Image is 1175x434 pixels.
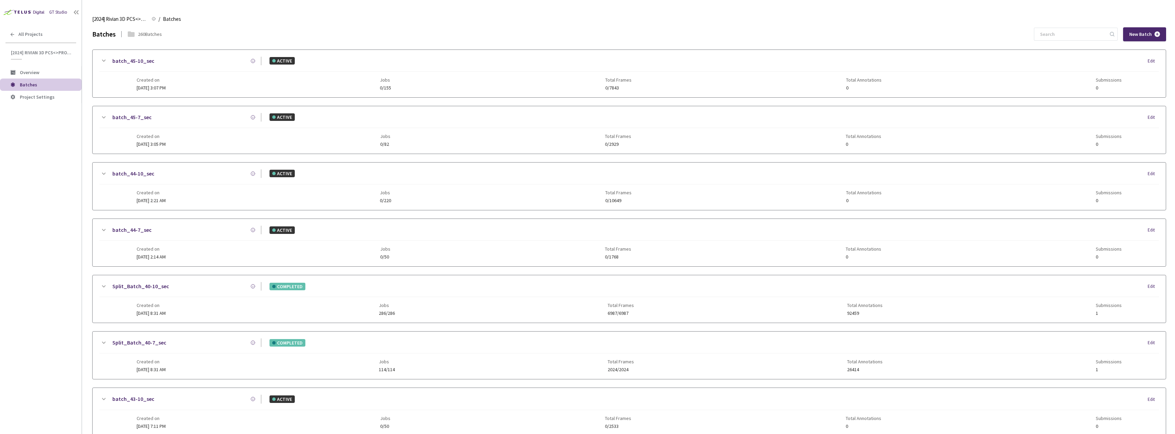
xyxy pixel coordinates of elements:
[605,134,631,139] span: Total Frames
[11,50,72,56] span: [2024] Rivian 3D PCS<>Production
[137,423,166,429] span: [DATE] 7:11 PM
[380,85,391,90] span: 0/155
[605,77,632,83] span: Total Frames
[93,50,1166,97] div: batch_45-10_secACTIVEEditCreated on[DATE] 3:07 PMJobs0/155Total Frames0/7843Total Annotations0Sub...
[1148,396,1159,403] div: Edit
[1148,283,1159,290] div: Edit
[112,169,154,178] a: batch_44-10_sec
[112,57,154,65] a: batch_45-10_sec
[20,69,39,75] span: Overview
[93,219,1166,266] div: batch_44-7_secACTIVEEditCreated on[DATE] 2:14 AMJobs0/50Total Frames0/1768Total Annotations0Submi...
[269,339,305,347] div: COMPLETED
[1096,142,1122,147] span: 0
[1096,367,1122,372] span: 1
[1096,85,1122,90] span: 0
[608,303,634,308] span: Total Frames
[605,198,632,203] span: 0/10649
[137,310,166,316] span: [DATE] 8:31 AM
[847,303,883,308] span: Total Annotations
[137,359,166,364] span: Created on
[605,424,631,429] span: 0/2533
[1096,190,1122,195] span: Submissions
[605,142,631,147] span: 0/2929
[379,359,395,364] span: Jobs
[269,283,305,290] div: COMPLETED
[846,142,881,147] span: 0
[112,395,154,403] a: batch_43-10_sec
[380,134,390,139] span: Jobs
[1036,28,1109,40] input: Search
[1129,31,1152,37] span: New Batch
[93,275,1166,323] div: Split_Batch_40-10_secCOMPLETEDEditCreated on[DATE] 8:31 AMJobs286/286Total Frames6987/6987Total A...
[379,311,395,316] span: 286/286
[1096,359,1122,364] span: Submissions
[137,303,166,308] span: Created on
[137,190,166,195] span: Created on
[846,190,882,195] span: Total Annotations
[1096,77,1122,83] span: Submissions
[269,170,295,177] div: ACTIVE
[379,303,395,308] span: Jobs
[137,197,166,204] span: [DATE] 2:21 AM
[1096,254,1122,260] span: 0
[163,15,181,23] span: Batches
[112,113,152,122] a: batch_45-7_sec
[49,9,67,16] div: GT Studio
[269,226,295,234] div: ACTIVE
[380,77,391,83] span: Jobs
[18,31,43,37] span: All Projects
[269,113,295,121] div: ACTIVE
[1096,198,1122,203] span: 0
[605,416,631,421] span: Total Frames
[137,77,166,83] span: Created on
[380,424,390,429] span: 0/50
[1096,246,1122,252] span: Submissions
[137,134,166,139] span: Created on
[846,246,881,252] span: Total Annotations
[605,246,631,252] span: Total Frames
[846,77,882,83] span: Total Annotations
[112,226,152,234] a: batch_44-7_sec
[847,367,883,372] span: 26414
[1096,311,1122,316] span: 1
[608,367,634,372] span: 2024/2024
[92,15,148,23] span: [2024] Rivian 3D PCS<>Production
[608,311,634,316] span: 6987/6987
[1096,416,1122,421] span: Submissions
[137,416,166,421] span: Created on
[269,57,295,65] div: ACTIVE
[605,254,631,260] span: 0/1768
[137,85,166,91] span: [DATE] 3:07 PM
[1148,170,1159,177] div: Edit
[1096,134,1122,139] span: Submissions
[846,416,881,421] span: Total Annotations
[379,367,395,372] span: 114/114
[1148,58,1159,65] div: Edit
[846,254,881,260] span: 0
[846,424,881,429] span: 0
[137,254,166,260] span: [DATE] 2:14 AM
[846,134,881,139] span: Total Annotations
[137,141,166,147] span: [DATE] 3:05 PM
[137,246,166,252] span: Created on
[380,142,390,147] span: 0/82
[269,395,295,403] div: ACTIVE
[20,82,37,88] span: Batches
[112,282,169,291] a: Split_Batch_40-10_sec
[158,15,160,23] li: /
[138,30,162,38] div: 260 Batches
[1148,114,1159,121] div: Edit
[1148,227,1159,234] div: Edit
[380,198,391,203] span: 0/220
[20,94,55,100] span: Project Settings
[137,366,166,373] span: [DATE] 8:31 AM
[380,246,390,252] span: Jobs
[846,198,882,203] span: 0
[605,190,632,195] span: Total Frames
[1148,339,1159,346] div: Edit
[1096,303,1122,308] span: Submissions
[92,29,116,39] div: Batches
[380,190,391,195] span: Jobs
[1096,424,1122,429] span: 0
[380,416,390,421] span: Jobs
